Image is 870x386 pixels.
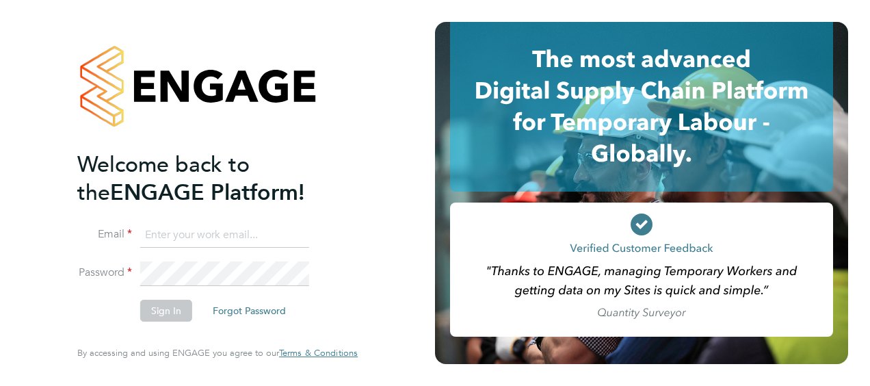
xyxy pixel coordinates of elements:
span: Welcome back to the [77,151,250,206]
input: Enter your work email... [140,223,309,248]
button: Forgot Password [202,300,297,322]
h2: ENGAGE Platform! [77,151,344,207]
span: By accessing and using ENGAGE you agree to our [77,347,358,359]
a: Terms & Conditions [279,348,358,359]
label: Password [77,266,132,280]
button: Sign In [140,300,192,322]
label: Email [77,227,132,242]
